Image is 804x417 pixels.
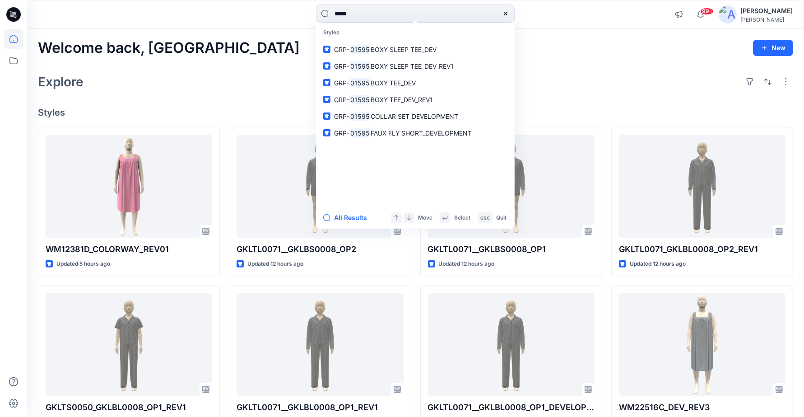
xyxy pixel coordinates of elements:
[334,79,349,87] span: GRP-
[56,259,110,269] p: Updated 5 hours ago
[371,62,454,70] span: BOXY SLEEP TEE_DEV_REV1
[371,129,472,137] span: FAUX FLY SHORT_DEVELOPMENT
[719,5,737,23] img: avatar
[619,135,785,238] a: GKLTL0071_GKLBL0008_OP2_REV1
[619,293,785,396] a: WM22516C_DEV_REV3
[318,58,513,75] a: GRP-01595BOXY SLEEP TEE_DEV_REV1
[318,108,513,125] a: GRP-01595COLLAR SET_DEVELOPMENT
[237,135,403,238] a: GKLTL0071__GKLBS0008_OP2
[38,75,84,89] h2: Explore
[237,243,403,256] p: GKLTL0071__GKLBS0008_OP2
[753,40,793,56] button: New
[334,112,349,120] span: GRP-
[318,41,513,58] a: GRP-01595BOXY SLEEP TEE_DEV
[334,96,349,103] span: GRP-
[46,135,212,238] a: WM12381D_COLORWAY_REV01
[349,94,371,105] mark: 01595
[46,243,212,256] p: WM12381D_COLORWAY_REV01
[619,401,785,414] p: WM22516C_DEV_REV3
[318,24,513,41] p: Styles
[740,16,793,23] div: [PERSON_NAME]
[349,61,371,71] mark: 01595
[700,8,714,15] span: 99+
[318,125,513,141] a: GRP-01595FAUX FLY SHORT_DEVELOPMENT
[318,91,513,108] a: GRP-01595BOXY TEE_DEV_REV1
[619,243,785,256] p: GKLTL0071_GKLBL0008_OP2_REV1
[318,75,513,91] a: GRP-01595BOXY TEE_DEV
[371,79,416,87] span: BOXY TEE_DEV
[38,40,300,56] h2: Welcome back, [GEOGRAPHIC_DATA]
[740,5,793,16] div: [PERSON_NAME]
[496,213,507,223] p: Quit
[371,46,437,53] span: BOXY SLEEP TEE_DEV
[480,213,490,223] p: esc
[418,213,432,223] p: Move
[630,259,686,269] p: Updated 12 hours ago
[334,129,349,137] span: GRP-
[46,293,212,396] a: GKLTS0050_GKLBL0008_OP1_REV1
[247,259,303,269] p: Updated 12 hours ago
[439,259,495,269] p: Updated 12 hours ago
[349,44,371,55] mark: 01595
[38,107,793,118] h4: Styles
[428,293,595,396] a: GKLTL0071__GKLBL0008_OP1_DEVELOPMENT
[237,293,403,396] a: GKLTL0071__GKLBL0008_OP1_REV1
[349,78,371,88] mark: 01595
[323,212,373,223] button: All Results
[371,96,433,103] span: BOXY TEE_DEV_REV1
[454,213,470,223] p: Select
[428,243,595,256] p: GKLTL0071__GKLBS0008_OP1
[428,401,595,414] p: GKLTL0071__GKLBL0008_OP1_DEVELOPMENT
[46,401,212,414] p: GKLTS0050_GKLBL0008_OP1_REV1
[349,128,371,138] mark: 01595
[334,46,349,53] span: GRP-
[237,401,403,414] p: GKLTL0071__GKLBL0008_OP1_REV1
[334,62,349,70] span: GRP-
[349,111,371,122] mark: 01595
[371,112,459,120] span: COLLAR SET_DEVELOPMENT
